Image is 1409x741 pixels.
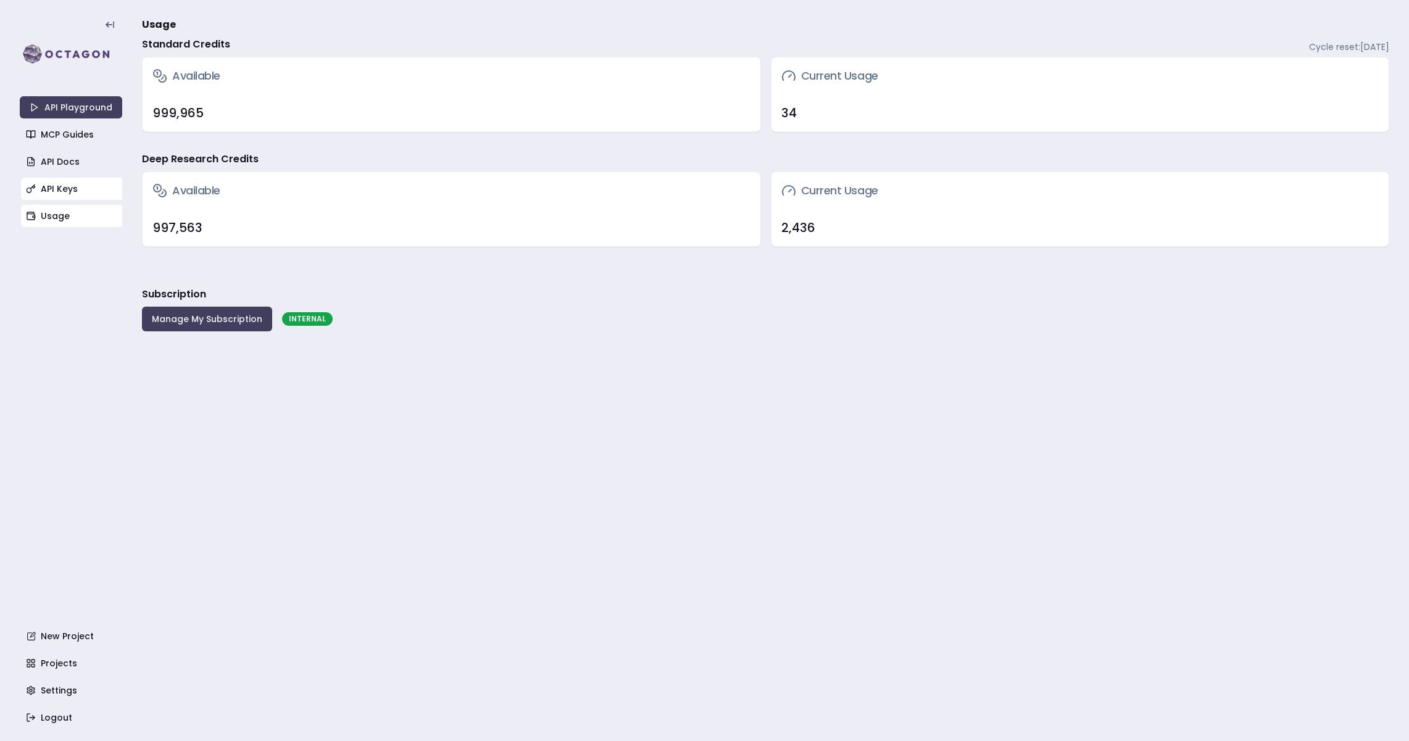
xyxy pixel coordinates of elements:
a: New Project [21,625,123,647]
a: Projects [21,652,123,674]
h4: Standard Credits [142,37,230,52]
h3: Subscription [142,287,206,302]
a: API Keys [21,178,123,200]
a: API Playground [20,96,122,118]
div: 997,563 [152,219,750,236]
a: API Docs [21,151,123,173]
div: 999,965 [152,104,750,122]
h3: Current Usage [781,182,878,199]
h3: Available [152,182,220,199]
div: INTERNAL [282,312,333,326]
button: Manage My Subscription [142,307,272,331]
a: Usage [21,205,123,227]
h3: Current Usage [781,67,878,85]
span: Cycle reset: [DATE] [1309,41,1389,53]
a: MCP Guides [21,123,123,146]
div: 34 [781,104,1379,122]
img: logo-rect-yK7x_WSZ.svg [20,42,122,67]
a: Settings [21,679,123,702]
div: 2,436 [781,219,1379,236]
span: Usage [142,17,176,32]
h3: Available [152,67,220,85]
h4: Deep Research Credits [142,152,259,167]
a: Logout [21,706,123,729]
